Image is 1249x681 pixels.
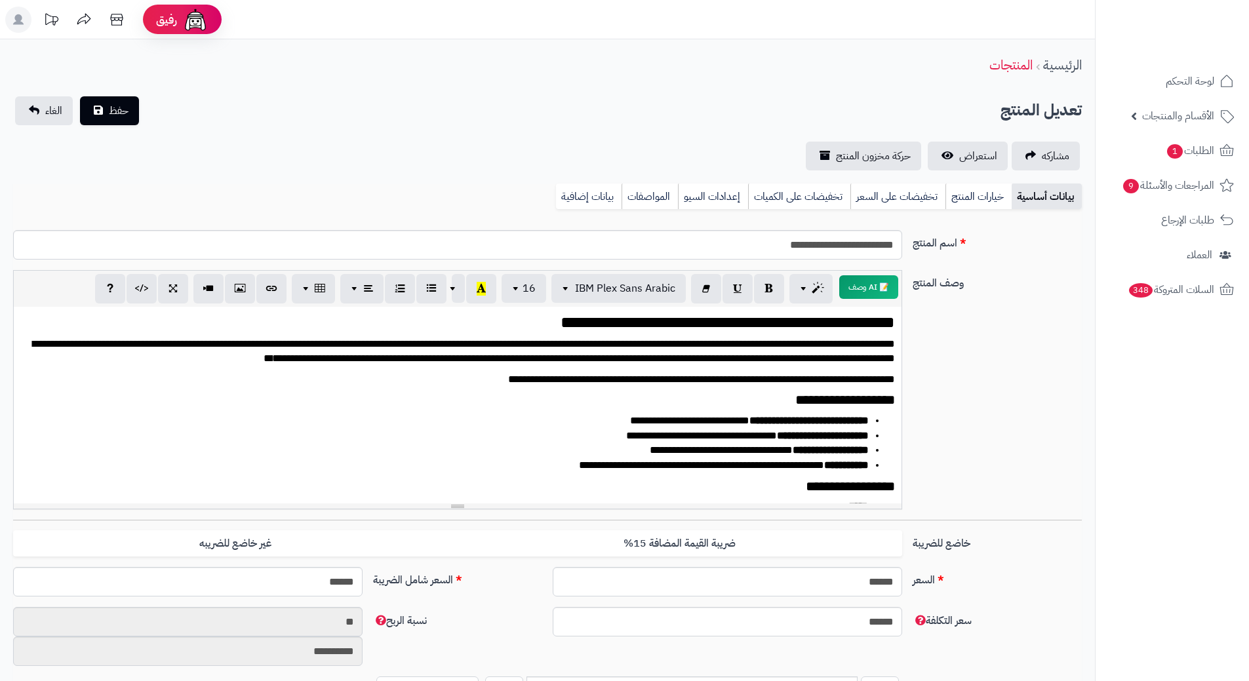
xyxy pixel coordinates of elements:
[1142,107,1214,125] span: الأقسام والمنتجات
[836,148,911,164] span: حركة مخزون المنتج
[373,613,427,629] span: نسبة الربح
[109,103,129,119] span: حفظ
[182,7,208,33] img: ai-face.png
[523,281,536,296] span: 16
[907,270,1087,291] label: وصف المنتج
[551,274,686,303] button: IBM Plex Sans Arabic
[556,184,622,210] a: بيانات إضافية
[1043,55,1082,75] a: الرئيسية
[622,184,678,210] a: المواصفات
[1166,144,1183,159] span: 1
[15,96,73,125] a: الغاء
[928,142,1008,170] a: استعراض
[502,274,546,303] button: 16
[35,7,68,36] a: تحديثات المنصة
[959,148,997,164] span: استعراض
[80,96,139,125] button: حفظ
[1166,142,1214,160] span: الطلبات
[1103,204,1241,236] a: طلبات الإرجاع
[1012,142,1080,170] a: مشاركه
[1103,66,1241,97] a: لوحة التحكم
[368,567,547,588] label: السعر شامل الضريبة
[1103,274,1241,305] a: السلات المتروكة348
[1122,178,1140,194] span: 9
[989,55,1033,75] a: المنتجات
[806,142,921,170] a: حركة مخزون المنتج
[45,103,62,119] span: الغاء
[1160,10,1237,37] img: logo-2.png
[575,281,675,296] span: IBM Plex Sans Arabic
[458,530,902,557] label: ضريبة القيمة المضافة 15%
[907,230,1087,251] label: اسم المنتج
[1128,282,1153,298] span: 348
[907,530,1087,551] label: خاضع للضريبة
[1187,246,1212,264] span: العملاء
[1103,239,1241,271] a: العملاء
[907,567,1087,588] label: السعر
[1103,135,1241,166] a: الطلبات1
[1042,148,1069,164] span: مشاركه
[1122,176,1214,195] span: المراجعات والأسئلة
[748,184,850,210] a: تخفيضات على الكميات
[1128,281,1214,299] span: السلات المتروكة
[1103,170,1241,201] a: المراجعات والأسئلة9
[850,184,945,210] a: تخفيضات على السعر
[1001,97,1082,124] h2: تعديل المنتج
[156,12,177,28] span: رفيق
[1012,184,1082,210] a: بيانات أساسية
[13,530,458,557] label: غير خاضع للضريبه
[678,184,748,210] a: إعدادات السيو
[1161,211,1214,229] span: طلبات الإرجاع
[913,613,972,629] span: سعر التكلفة
[945,184,1012,210] a: خيارات المنتج
[1166,72,1214,90] span: لوحة التحكم
[839,275,898,299] button: 📝 AI وصف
